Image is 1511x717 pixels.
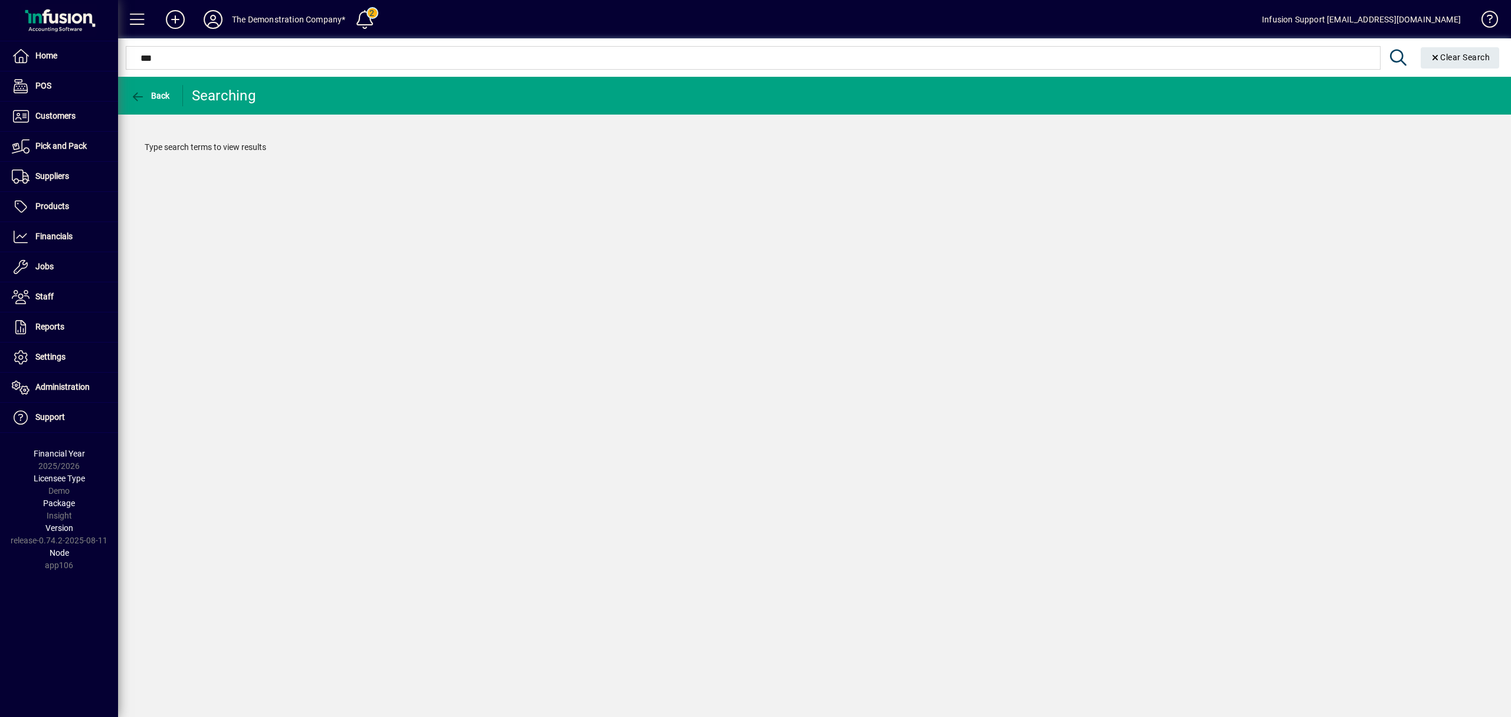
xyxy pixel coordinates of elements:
[35,171,69,181] span: Suppliers
[1473,2,1496,41] a: Knowledge Base
[6,41,118,71] a: Home
[45,523,73,533] span: Version
[34,449,85,458] span: Financial Year
[232,10,346,29] div: The Demonstration Company*
[35,81,51,90] span: POS
[35,111,76,120] span: Customers
[6,132,118,161] a: Pick and Pack
[192,86,256,105] div: Searching
[118,85,183,106] app-page-header-button: Back
[35,382,90,392] span: Administration
[6,343,118,372] a: Settings
[6,71,118,101] a: POS
[1262,10,1461,29] div: Infusion Support [EMAIL_ADDRESS][DOMAIN_NAME]
[6,403,118,432] a: Support
[34,474,85,483] span: Licensee Type
[35,51,57,60] span: Home
[35,322,64,331] span: Reports
[194,9,232,30] button: Profile
[43,498,75,508] span: Package
[6,192,118,221] a: Products
[130,91,170,100] span: Back
[6,312,118,342] a: Reports
[6,252,118,282] a: Jobs
[156,9,194,30] button: Add
[6,222,118,252] a: Financials
[6,162,118,191] a: Suppliers
[1421,47,1500,69] button: Clear
[35,412,65,422] span: Support
[50,548,69,558] span: Node
[35,292,54,301] span: Staff
[6,282,118,312] a: Staff
[133,129,1496,165] div: Type search terms to view results
[1430,53,1490,62] span: Clear Search
[35,201,69,211] span: Products
[35,141,87,151] span: Pick and Pack
[127,85,173,106] button: Back
[35,232,73,241] span: Financials
[6,102,118,131] a: Customers
[35,352,66,361] span: Settings
[35,262,54,271] span: Jobs
[6,373,118,402] a: Administration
